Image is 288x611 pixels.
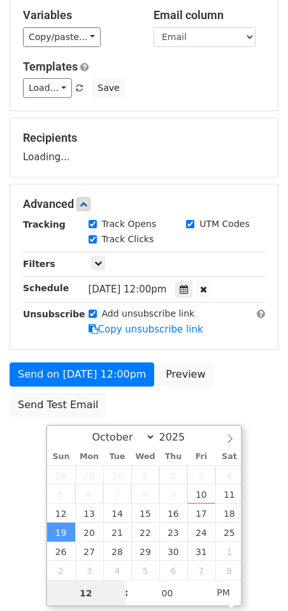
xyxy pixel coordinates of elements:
[89,324,203,335] a: Copy unsubscribe link
[23,60,78,73] a: Templates
[23,131,265,164] div: Loading...
[75,484,103,504] span: October 6, 2025
[159,523,187,542] span: October 23, 2025
[159,542,187,561] span: October 30, 2025
[103,504,131,523] span: October 14, 2025
[215,465,243,484] span: October 4, 2025
[187,542,215,561] span: October 31, 2025
[187,453,215,461] span: Fri
[187,523,215,542] span: October 24, 2025
[187,561,215,580] span: November 7, 2025
[102,217,157,231] label: Track Opens
[23,283,69,293] strong: Schedule
[215,523,243,542] span: October 25, 2025
[75,523,103,542] span: October 20, 2025
[23,78,72,98] a: Load...
[75,542,103,561] span: October 27, 2025
[199,217,249,231] label: UTM Codes
[154,8,265,22] h5: Email column
[47,542,75,561] span: October 26, 2025
[131,453,159,461] span: Wed
[125,580,129,605] span: :
[47,504,75,523] span: October 12, 2025
[187,465,215,484] span: October 3, 2025
[103,561,131,580] span: November 4, 2025
[159,561,187,580] span: November 6, 2025
[103,542,131,561] span: October 28, 2025
[131,542,159,561] span: October 29, 2025
[23,27,101,47] a: Copy/paste...
[75,453,103,461] span: Mon
[47,453,75,461] span: Sun
[75,465,103,484] span: September 29, 2025
[23,309,85,319] strong: Unsubscribe
[47,580,125,606] input: Hour
[187,504,215,523] span: October 17, 2025
[23,131,265,145] h5: Recipients
[157,362,213,387] a: Preview
[215,542,243,561] span: November 1, 2025
[75,561,103,580] span: November 3, 2025
[155,431,201,443] input: Year
[129,580,206,606] input: Minute
[47,465,75,484] span: September 28, 2025
[23,8,134,22] h5: Variables
[159,465,187,484] span: October 2, 2025
[215,453,243,461] span: Sat
[89,284,167,295] span: [DATE] 12:00pm
[131,504,159,523] span: October 15, 2025
[224,550,288,611] iframe: Chat Widget
[47,484,75,504] span: October 5, 2025
[215,504,243,523] span: October 18, 2025
[47,523,75,542] span: October 19, 2025
[23,197,265,211] h5: Advanced
[75,504,103,523] span: October 13, 2025
[23,219,66,230] strong: Tracking
[159,453,187,461] span: Thu
[103,453,131,461] span: Tue
[102,233,154,246] label: Track Clicks
[215,561,243,580] span: November 8, 2025
[10,362,154,387] a: Send on [DATE] 12:00pm
[23,259,55,269] strong: Filters
[131,465,159,484] span: October 1, 2025
[103,523,131,542] span: October 21, 2025
[187,484,215,504] span: October 10, 2025
[103,465,131,484] span: September 30, 2025
[102,307,195,320] label: Add unsubscribe link
[159,484,187,504] span: October 9, 2025
[47,561,75,580] span: November 2, 2025
[215,484,243,504] span: October 11, 2025
[159,504,187,523] span: October 16, 2025
[131,561,159,580] span: November 5, 2025
[10,393,106,417] a: Send Test Email
[92,78,125,98] button: Save
[131,523,159,542] span: October 22, 2025
[131,484,159,504] span: October 8, 2025
[206,580,241,605] span: Click to toggle
[103,484,131,504] span: October 7, 2025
